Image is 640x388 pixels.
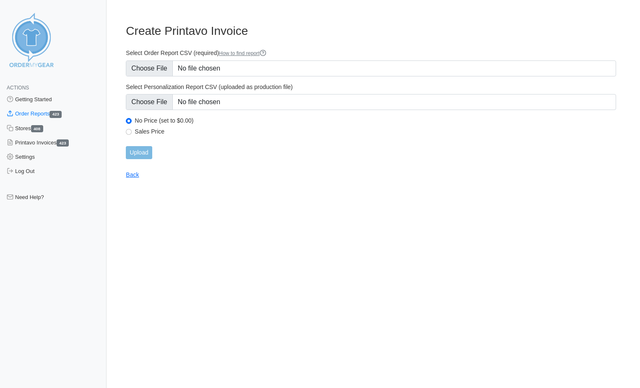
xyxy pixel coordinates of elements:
[219,50,266,56] a: How to find report
[126,146,152,159] input: Upload
[135,117,616,124] label: No Price (set to $0.00)
[57,139,69,147] span: 423
[126,49,616,57] label: Select Order Report CSV (required)
[126,171,139,178] a: Back
[126,83,616,91] label: Select Personalization Report CSV (uploaded as production file)
[126,24,616,38] h3: Create Printavo Invoice
[7,85,29,91] span: Actions
[31,125,43,132] span: 408
[49,111,62,118] span: 423
[135,128,616,135] label: Sales Price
